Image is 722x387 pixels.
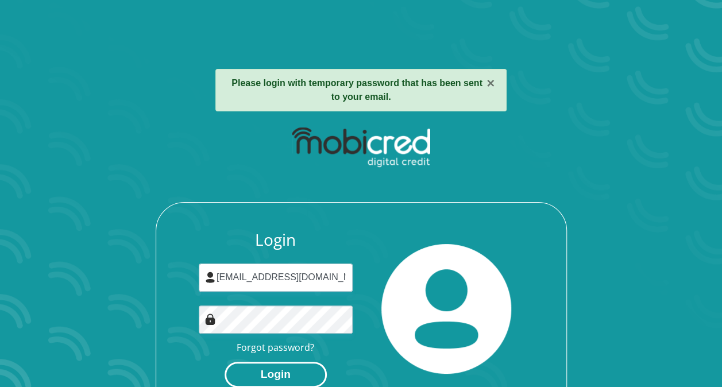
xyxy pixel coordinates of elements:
strong: Please login with temporary password that has been sent to your email. [231,78,482,102]
img: Image [204,314,216,325]
a: Forgot password? [237,341,314,354]
h3: Login [199,230,353,250]
img: mobicred logo [292,127,430,168]
button: × [487,76,495,90]
input: Username [199,264,353,292]
img: user-icon image [204,272,216,283]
